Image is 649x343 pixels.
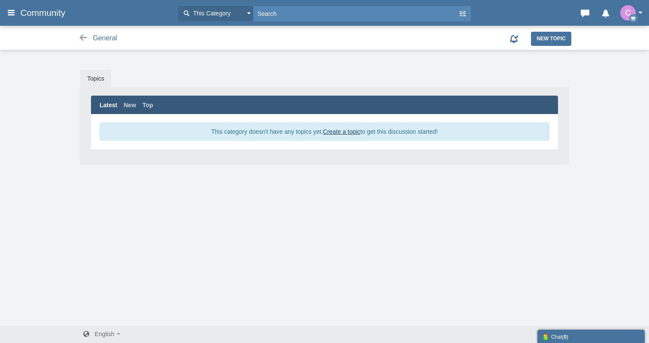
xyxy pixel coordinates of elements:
[323,128,360,135] a: Create a topic
[542,332,640,341] div: Chat
[95,331,115,337] span: English
[80,69,111,87] a: Topics
[20,5,174,21] a: Community
[620,5,636,21] img: 74ChW0AAAAGSURBVAMA80DM2cprrdUAAAAASUVORK5CYII=
[531,32,571,45] a: New Topic
[178,6,253,21] button: This Category
[537,36,566,42] span: New Topic
[562,334,568,340] span: ( )
[211,128,438,135] span: This category doesn't have any topics yet. to get this discussion started!
[191,9,230,18] span: This Category
[93,34,117,42] span: General
[564,334,567,340] strong: 0
[253,6,458,21] input: Search
[100,101,117,109] a: Latest
[143,101,153,109] a: Top
[20,8,72,18] span: Community
[124,101,136,109] a: New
